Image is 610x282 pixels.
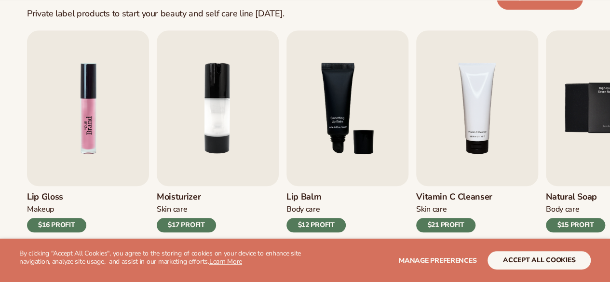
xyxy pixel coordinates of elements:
div: $21 PROFIT [416,218,475,232]
a: 1 / 9 [27,30,149,232]
div: Skin Care [157,204,216,215]
div: Skin Care [416,204,492,215]
div: $16 PROFIT [27,218,86,232]
h3: Natural Soap [546,192,605,202]
h3: Vitamin C Cleanser [416,192,492,202]
div: $12 PROFIT [286,218,346,232]
div: $15 PROFIT [546,218,605,232]
span: Manage preferences [399,256,476,265]
div: $17 PROFIT [157,218,216,232]
a: Learn More [209,257,242,266]
div: Body Care [546,204,605,215]
div: Body Care [286,204,346,215]
p: By clicking "Accept All Cookies", you agree to the storing of cookies on your device to enhance s... [19,250,305,266]
div: Private label products to start your beauty and self care line [DATE]. [27,9,285,19]
a: 3 / 9 [286,30,408,232]
button: Manage preferences [399,251,476,269]
div: Makeup [27,204,86,215]
h3: Moisturizer [157,192,216,202]
h3: Lip Gloss [27,192,86,202]
a: 4 / 9 [416,30,538,232]
a: 2 / 9 [157,30,279,232]
button: accept all cookies [488,251,591,269]
h3: Lip Balm [286,192,346,202]
img: Shopify Image 2 [27,30,149,186]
